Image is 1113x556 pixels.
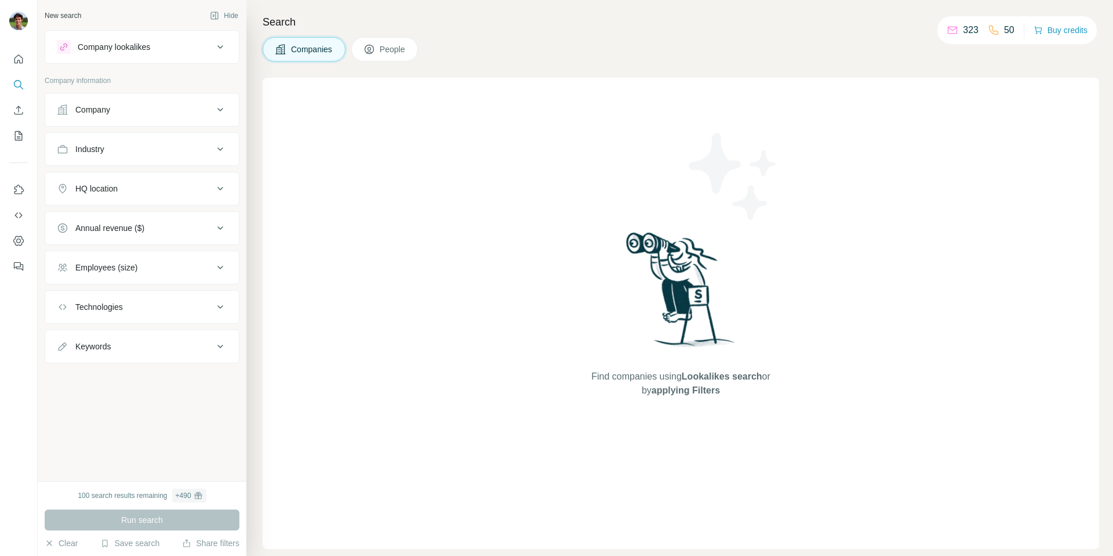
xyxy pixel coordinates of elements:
[1034,22,1087,38] button: Buy credits
[9,74,28,95] button: Search
[78,41,150,53] div: Company lookalikes
[963,23,979,37] p: 323
[45,135,239,163] button: Industry
[652,385,720,395] span: applying Filters
[9,179,28,200] button: Use Surfe on LinkedIn
[263,14,1099,30] h4: Search
[202,7,246,24] button: Hide
[75,104,110,115] div: Company
[45,75,239,86] p: Company information
[176,490,191,501] div: + 490
[75,143,104,155] div: Industry
[9,230,28,251] button: Dashboard
[45,333,239,360] button: Keywords
[45,10,81,21] div: New search
[682,371,762,381] span: Lookalikes search
[45,254,239,281] button: Employees (size)
[1004,23,1014,37] p: 50
[9,12,28,30] img: Avatar
[75,341,111,352] div: Keywords
[9,49,28,70] button: Quick start
[588,370,773,398] span: Find companies using or by
[75,301,123,313] div: Technologies
[45,293,239,321] button: Technologies
[182,537,239,549] button: Share filters
[78,489,206,503] div: 100 search results remaining
[75,262,137,273] div: Employees (size)
[681,124,785,229] img: Surfe Illustration - Stars
[9,125,28,146] button: My lists
[45,214,239,242] button: Annual revenue ($)
[75,222,144,234] div: Annual revenue ($)
[45,537,78,549] button: Clear
[45,33,239,61] button: Company lookalikes
[45,96,239,124] button: Company
[9,256,28,277] button: Feedback
[621,229,741,359] img: Surfe Illustration - Woman searching with binoculars
[291,44,333,55] span: Companies
[45,175,239,203] button: HQ location
[9,205,28,226] button: Use Surfe API
[100,537,159,549] button: Save search
[9,100,28,121] button: Enrich CSV
[75,183,118,194] div: HQ location
[380,44,406,55] span: People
